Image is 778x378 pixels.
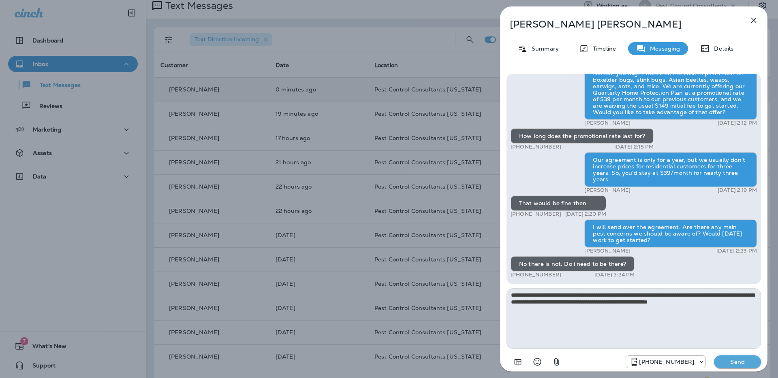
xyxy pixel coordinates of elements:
p: [PERSON_NAME] [584,187,631,193]
p: [DATE] 2:12 PM [718,120,757,126]
p: [DATE] 2:19 PM [718,187,757,193]
p: Summary [528,45,559,52]
button: Add in a premade template [510,354,526,370]
div: +1 (815) 998-9676 [626,357,705,367]
p: [DATE] 2:20 PM [565,211,606,217]
button: Select an emoji [529,354,545,370]
div: Our agreement is only for a year, but we usually don't increase prices for residential customers ... [584,152,757,187]
p: Send [720,358,754,365]
p: Details [710,45,733,52]
p: [PHONE_NUMBER] [511,211,561,217]
div: Hi [PERSON_NAME], As we enter the late summer season, you might notice an increase in pests such ... [584,59,757,120]
p: [PERSON_NAME] [584,248,631,254]
p: [PHONE_NUMBER] [511,272,561,278]
p: [PERSON_NAME] [584,120,631,126]
p: [PHONE_NUMBER] [639,359,694,365]
p: [DATE] 2:24 PM [594,272,635,278]
div: How long does the promotional rate last for? [511,128,654,144]
p: [PERSON_NAME] [PERSON_NAME] [510,19,731,30]
p: [DATE] 2:23 PM [716,248,757,254]
button: Send [714,355,761,368]
div: I will send over the agreement. Are there any main pest concerns we should be aware of? Would [DA... [584,219,757,248]
p: [DATE] 2:15 PM [614,144,654,150]
p: Timeline [589,45,616,52]
div: That would be fine then [511,195,606,211]
p: Messaging [646,45,680,52]
div: No there is not. Do i need to be there? [511,256,635,272]
p: [PHONE_NUMBER] [511,144,561,150]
